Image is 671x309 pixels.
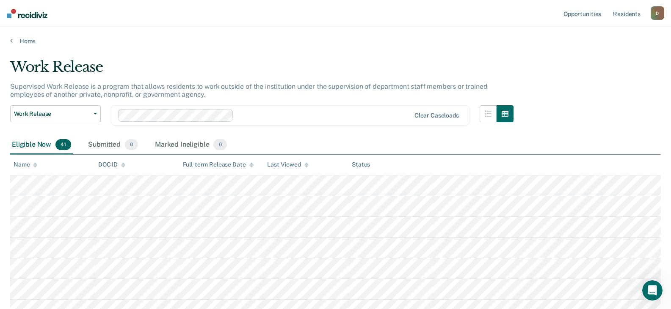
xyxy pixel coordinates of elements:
[98,161,125,168] div: DOC ID
[183,161,254,168] div: Full-term Release Date
[14,161,37,168] div: Name
[10,82,487,98] p: Supervised Work Release is a program that allows residents to work outside of the institution und...
[267,161,308,168] div: Last Viewed
[651,6,664,20] button: D
[14,110,90,118] span: Work Release
[86,136,140,154] div: Submitted0
[352,161,370,168] div: Status
[10,105,101,122] button: Work Release
[10,37,661,45] a: Home
[7,9,47,18] img: Recidiviz
[10,58,514,82] div: Work Release
[213,139,226,150] span: 0
[55,139,71,150] span: 41
[414,112,459,119] div: Clear caseloads
[125,139,138,150] span: 0
[153,136,229,154] div: Marked Ineligible0
[10,136,73,154] div: Eligible Now41
[642,280,663,301] iframe: Intercom live chat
